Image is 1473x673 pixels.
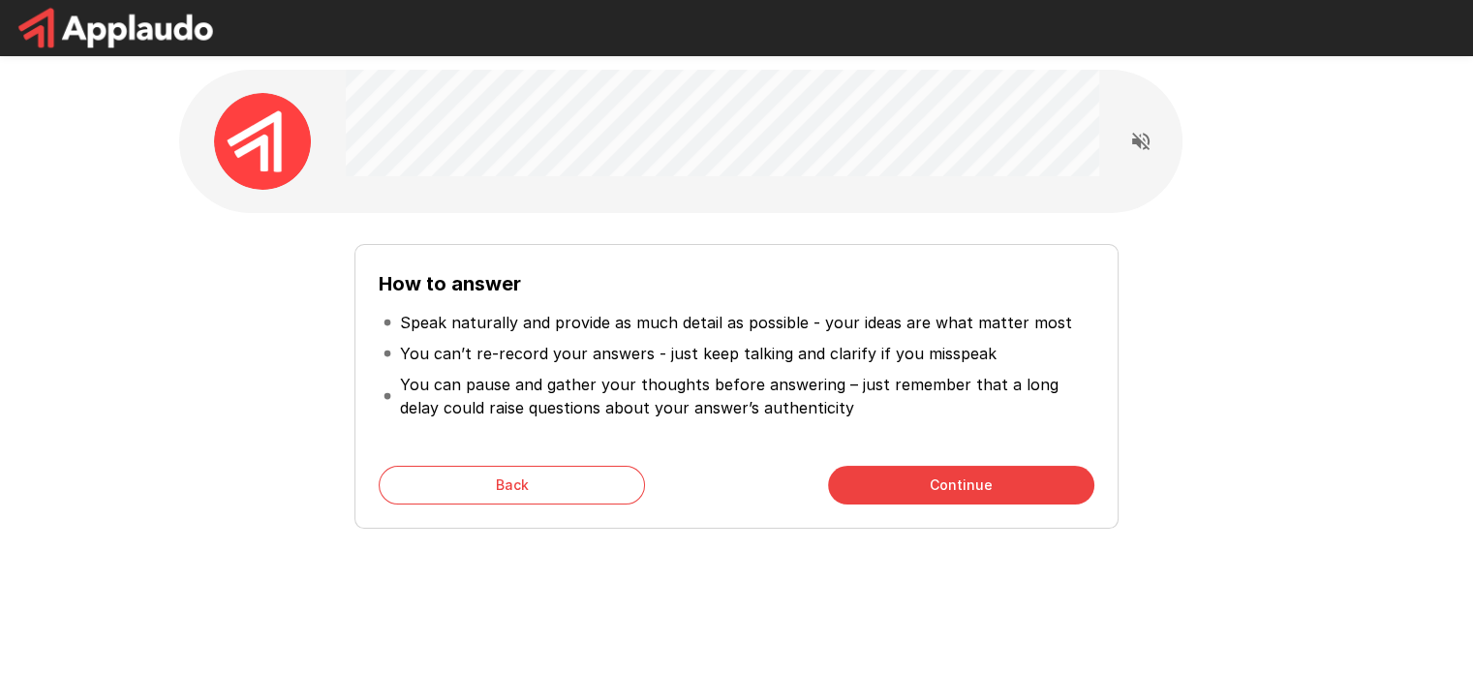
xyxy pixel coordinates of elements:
[379,466,645,505] button: Back
[828,466,1094,505] button: Continue
[400,342,997,365] p: You can’t re-record your answers - just keep talking and clarify if you misspeak
[1121,122,1160,161] button: Read questions aloud
[400,311,1072,334] p: Speak naturally and provide as much detail as possible - your ideas are what matter most
[214,93,311,190] img: applaudo_avatar.png
[400,373,1089,419] p: You can pause and gather your thoughts before answering – just remember that a long delay could r...
[379,272,521,295] b: How to answer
